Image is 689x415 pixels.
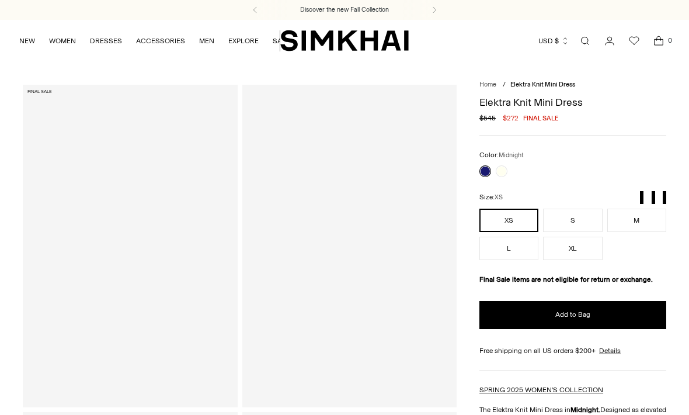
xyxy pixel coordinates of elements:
[49,28,76,54] a: WOMEN
[479,386,603,394] a: SPRING 2025 WOMEN'S COLLECTION
[622,29,646,53] a: Wishlist
[570,406,600,414] strong: Midnight.
[479,301,666,329] button: Add to Bag
[300,5,389,15] a: Discover the new Fall Collection
[242,85,457,407] a: Elektra Knit Mini Dress
[273,28,290,54] a: SALE
[479,192,503,203] label: Size:
[228,28,259,54] a: EXPLORE
[664,35,675,46] span: 0
[510,81,575,88] span: Elektra Knit Mini Dress
[479,97,666,108] h1: Elektra Knit Mini Dress
[599,345,621,356] a: Details
[199,28,214,54] a: MEN
[647,29,670,53] a: Open cart modal
[136,28,185,54] a: ACCESSORIES
[19,28,35,54] a: NEW
[607,209,666,232] button: M
[543,237,602,260] button: XL
[479,275,653,283] strong: Final Sale items are not eligible for return or exchange.
[503,113,519,123] span: $272
[479,113,496,123] s: $545
[90,28,122,54] a: DRESSES
[479,150,524,161] label: Color:
[573,29,597,53] a: Open search modal
[503,80,506,90] div: /
[543,209,602,232] button: S
[479,345,666,356] div: Free shipping on all US orders $200+
[555,310,590,320] span: Add to Bag
[479,80,666,90] nav: breadcrumbs
[495,193,503,201] span: XS
[23,85,238,407] a: Elektra Knit Mini Dress
[479,237,538,260] button: L
[499,151,524,159] span: Midnight
[538,28,569,54] button: USD $
[479,81,496,88] a: Home
[598,29,621,53] a: Go to the account page
[479,209,538,232] button: XS
[280,29,409,52] a: SIMKHAI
